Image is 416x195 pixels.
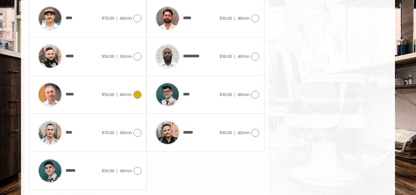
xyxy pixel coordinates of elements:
span: 40min [238,91,250,97]
span: $50.00 [219,53,232,59]
span: | [234,91,236,97]
span: | [234,130,236,135]
span: | [234,15,236,21]
span: 40min [120,168,132,174]
span: 40min [120,130,132,135]
span: 40min [238,15,250,21]
span: $50.00 [219,91,232,97]
span: 40min [120,15,132,21]
span: | [234,53,236,59]
span: $70.00 [102,130,114,135]
span: 40min [238,53,250,59]
span: $50.00 [102,91,114,97]
span: | [116,15,118,21]
span: $70.00 [102,15,114,21]
span: | [116,168,118,174]
span: $50.00 [102,168,114,174]
span: 40min [238,130,250,135]
span: | [116,130,118,135]
span: $50.00 [219,15,232,21]
span: 30min [120,53,132,59]
span: | [116,91,118,97]
span: 40min [120,91,132,97]
span: | [116,53,118,59]
span: $50.00 [102,53,114,59]
span: $50.00 [219,130,232,135]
